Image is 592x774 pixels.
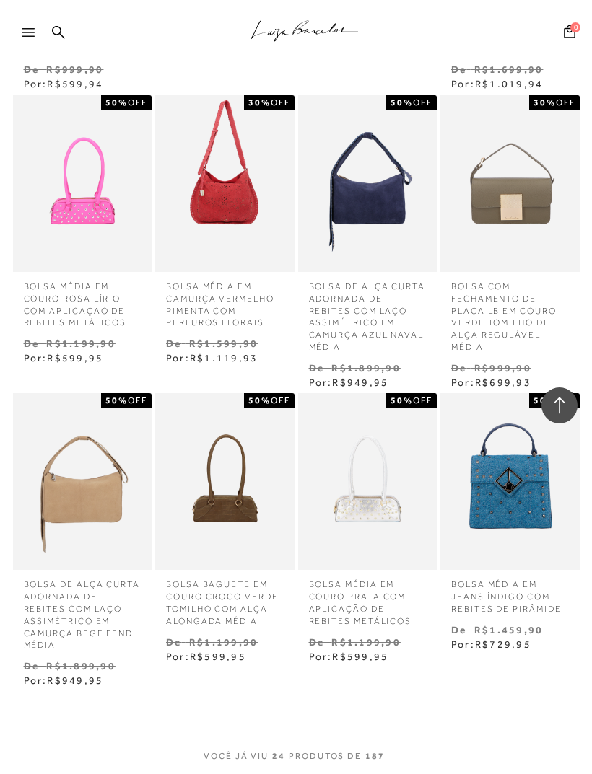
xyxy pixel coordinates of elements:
[189,338,258,349] small: R$1.599,90
[47,674,103,686] span: R$949,95
[309,377,389,388] span: Por:
[24,78,104,89] span: Por:
[272,751,285,761] span: 24
[300,82,436,286] a: BOLSA DE ALÇA CURTA ADORNADA DE REBITES COM LAÇO ASSIMÉTRICO EM CAMURÇA AZUL NAVAL MÉDIA BOLSA DE...
[105,395,128,405] strong: 50%
[474,624,543,636] small: R$1.459,90
[24,660,39,672] small: De
[166,636,181,648] small: De
[157,379,293,584] img: BOLSA BAGUETE EM COURO CROCO VERDE TOMILHO COM ALÇA ALONGADA MÉDIA
[451,78,543,89] span: Por:
[391,395,413,405] strong: 50%
[413,97,432,107] span: OFF
[24,338,39,349] small: De
[451,63,466,75] small: De
[451,624,466,636] small: De
[440,570,580,615] a: BOLSA MÉDIA EM JEANS ÍNDIGO COM REBITES DE PIRÂMIDE
[474,63,543,75] small: R$1.699,90
[190,352,258,364] span: R$1.119,93
[365,751,385,761] span: 187
[166,651,246,662] span: Por:
[534,97,556,107] strong: 30%
[248,395,271,405] strong: 50%
[46,660,115,672] small: R$1.899,90
[451,362,466,374] small: De
[14,82,151,286] img: BOLSA MÉDIA EM COURO ROSA LÍRIO COM APLICAÇÃO DE REBITES METÁLICOS
[300,379,436,584] img: BOLSA MÉDIA EM COURO PRATA COM APLICAÇÃO DE REBITES METÁLICOS
[309,636,324,648] small: De
[271,395,290,405] span: OFF
[46,338,115,349] small: R$1.199,90
[13,272,152,329] a: BOLSA MÉDIA EM COURO ROSA LÍRIO COM APLICAÇÃO DE REBITES METÁLICOS
[331,636,400,648] small: R$1.199,90
[475,78,543,89] span: R$1.019,94
[570,22,580,32] span: 0
[475,377,531,388] span: R$699,93
[47,78,103,89] span: R$599,94
[332,377,388,388] span: R$949,95
[190,651,246,662] span: R$599,95
[155,570,295,627] a: BOLSA BAGUETE EM COURO CROCO VERDE TOMILHO COM ALÇA ALONGADA MÉDIA
[475,638,531,650] span: R$729,95
[13,570,152,651] a: BOLSA DE ALÇA CURTA ADORNADA DE REBITES COM LAÇO ASSIMÉTRICO EM CAMURÇA BEGE FENDI MÉDIA
[560,24,580,43] button: 0
[332,651,388,662] span: R$599,95
[46,63,103,75] small: R$999,90
[534,395,556,405] strong: 50%
[128,395,147,405] span: OFF
[474,362,531,374] small: R$999,90
[442,379,578,584] img: BOLSA MÉDIA EM JEANS ÍNDIGO COM REBITES DE PIRÂMIDE
[300,379,436,584] a: BOLSA MÉDIA EM COURO PRATA COM APLICAÇÃO DE REBITES METÁLICOS BOLSA MÉDIA EM COURO PRATA COM APLI...
[189,636,258,648] small: R$1.199,90
[331,362,400,374] small: R$1.899,90
[105,97,128,107] strong: 50%
[14,379,151,584] img: BOLSA DE ALÇA CURTA ADORNADA DE REBITES COM LAÇO ASSIMÉTRICO EM CAMURÇA BEGE FENDI MÉDIA
[300,82,436,286] img: BOLSA DE ALÇA CURTA ADORNADA DE REBITES COM LAÇO ASSIMÉTRICO EM CAMURÇA AZUL NAVAL MÉDIA
[157,379,293,584] a: BOLSA BAGUETE EM COURO CROCO VERDE TOMILHO COM ALÇA ALONGADA MÉDIA BOLSA BAGUETE EM COURO CROCO V...
[556,97,575,107] span: OFF
[155,272,295,329] a: BOLSA MÉDIA EM CAMURÇA VERMELHO PIMENTA COM PERFUROS FLORAIS
[298,272,438,353] a: BOLSA DE ALÇA CURTA ADORNADA DE REBITES COM LAÇO ASSIMÉTRICO EM CAMURÇA AZUL NAVAL MÉDIA
[442,379,578,584] a: BOLSA MÉDIA EM JEANS ÍNDIGO COM REBITES DE PIRÂMIDE BOLSA MÉDIA EM JEANS ÍNDIGO COM REBITES DE PI...
[24,63,39,75] small: De
[14,82,151,286] a: BOLSA MÉDIA EM COURO ROSA LÍRIO COM APLICAÇÃO DE REBITES METÁLICOS BOLSA MÉDIA EM COURO ROSA LÍRI...
[440,272,580,353] a: BOLSA COM FECHAMENTO DE PLACA LB EM COURO VERDE TOMILHO DE ALÇA REGULÁVEL MÉDIA
[451,377,531,388] span: Por:
[24,674,104,686] span: Por:
[413,395,432,405] span: OFF
[157,82,293,286] img: BOLSA MÉDIA EM CAMURÇA VERMELHO PIMENTA COM PERFUROS FLORAIS
[442,82,578,286] img: BOLSA COM FECHAMENTO DE PLACA LB EM COURO VERDE TOMILHO DE ALÇA REGULÁVEL MÉDIA
[442,82,578,286] a: BOLSA COM FECHAMENTO DE PLACA LB EM COURO VERDE TOMILHO DE ALÇA REGULÁVEL MÉDIA BOLSA COM FECHAME...
[14,379,151,584] a: BOLSA DE ALÇA CURTA ADORNADA DE REBITES COM LAÇO ASSIMÉTRICO EM CAMURÇA BEGE FENDI MÉDIA BOLSA DE...
[128,97,147,107] span: OFF
[298,570,438,627] a: BOLSA MÉDIA EM COURO PRATA COM APLICAÇÃO DE REBITES METÁLICOS
[391,97,413,107] strong: 50%
[166,352,258,364] span: Por:
[309,362,324,374] small: De
[451,638,531,650] span: Por:
[271,97,290,107] span: OFF
[309,651,389,662] span: Por:
[24,352,104,364] span: Por:
[47,352,103,364] span: R$599,95
[248,97,271,107] strong: 30%
[204,751,388,761] span: VOCÊ JÁ VIU PRODUTOS DE
[166,338,181,349] small: De
[157,82,293,286] a: BOLSA MÉDIA EM CAMURÇA VERMELHO PIMENTA COM PERFUROS FLORAIS BOLSA MÉDIA EM CAMURÇA VERMELHO PIME...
